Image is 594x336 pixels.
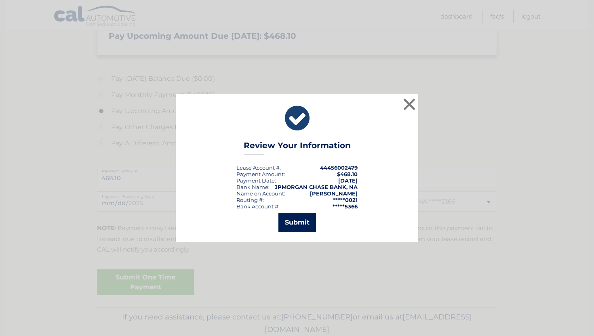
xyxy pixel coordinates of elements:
[401,96,417,112] button: ×
[236,177,276,184] div: :
[310,190,358,197] strong: [PERSON_NAME]
[320,164,358,171] strong: 44456002479
[236,171,285,177] div: Payment Amount:
[278,213,316,232] button: Submit
[275,184,358,190] strong: JPMORGAN CHASE BANK, NA
[236,164,281,171] div: Lease Account #:
[244,141,351,155] h3: Review Your Information
[236,177,275,184] span: Payment Date
[236,190,285,197] div: Name on Account:
[236,184,270,190] div: Bank Name:
[236,203,280,210] div: Bank Account #:
[337,171,358,177] span: $468.10
[338,177,358,184] span: [DATE]
[236,197,264,203] div: Routing #:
